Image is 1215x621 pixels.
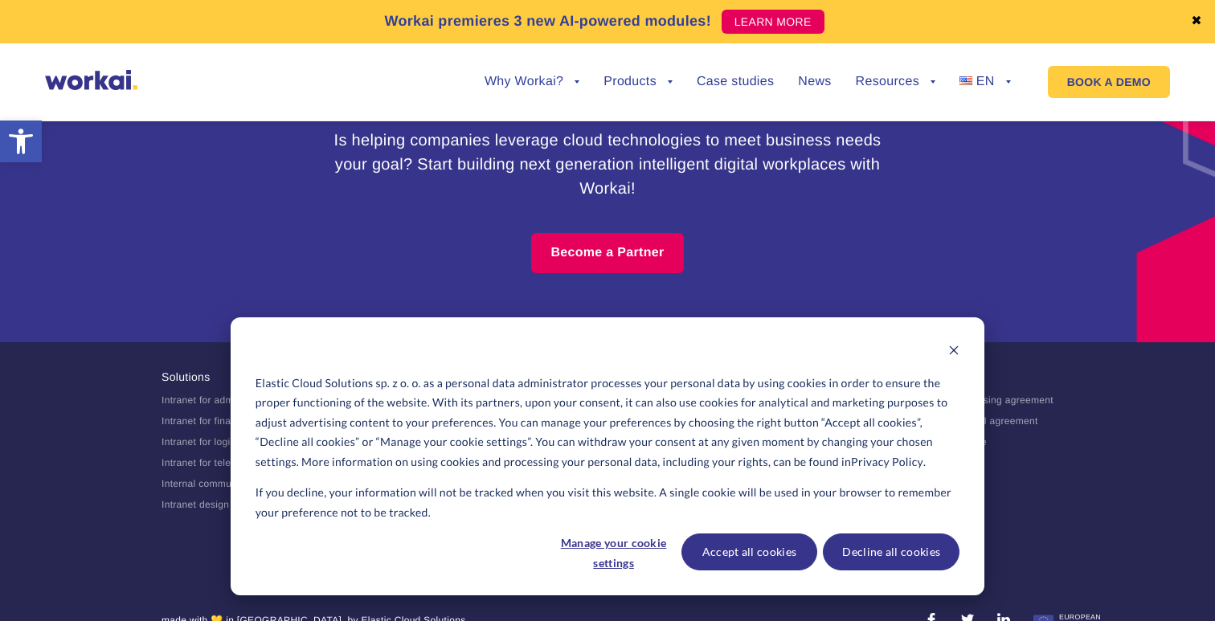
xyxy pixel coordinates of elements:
[851,452,923,472] a: Privacy Policy
[231,317,984,595] div: Cookie banner
[552,533,676,570] button: Manage your cookie settings
[256,483,959,522] p: If you decline, your information will not be tracked when you visit this website. A single cookie...
[681,533,818,570] button: Accept all cookies
[256,374,959,472] p: Elastic Cloud Solutions sp. z o. o. as a personal data administrator processes your personal data...
[1048,66,1170,98] a: BOOK A DEMO
[929,415,1038,427] a: Service level agreement
[1191,15,1202,28] a: ✖
[856,76,935,88] a: Resources
[162,499,229,510] a: Intranet design
[722,10,824,34] a: LEARN MORE
[697,76,774,88] a: Case studies
[603,76,673,88] a: Products
[948,342,959,362] button: Dismiss cookie banner
[823,533,959,570] button: Decline all cookies
[162,394,278,406] a: Intranet for administration
[929,394,1053,406] a: Data processing agreement
[162,478,272,489] a: Internal communications
[384,10,711,32] p: Workai premieres 3 new AI-powered modules!
[798,76,831,88] a: News
[162,415,247,427] a: Intranet for finance
[326,129,889,201] h3: Is helping companies leverage cloud technologies to meet business needs your goal? Start building...
[162,370,210,383] a: Solutions
[976,75,995,88] span: EN
[531,233,683,273] a: Become a Partner
[162,436,251,447] a: Intranet for logistics
[485,76,579,88] a: Why Workai?
[162,457,299,468] a: Intranet for telecommunication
